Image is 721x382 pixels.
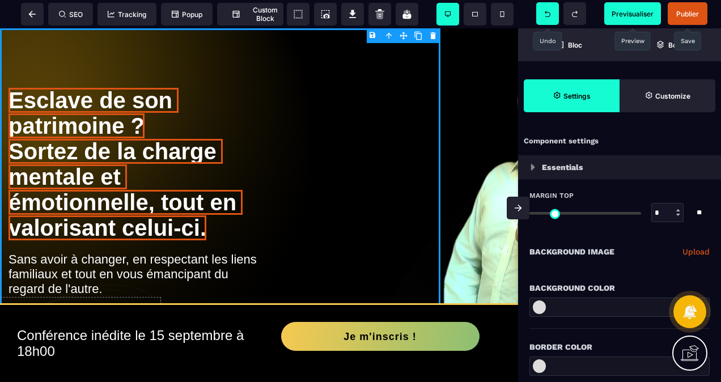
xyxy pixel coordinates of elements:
[223,6,278,23] span: Custom Block
[529,281,710,295] div: Background Color
[281,294,480,322] button: Je m'inscris !
[531,164,535,171] img: loading
[524,79,620,112] span: Settings
[604,2,661,25] span: Preview
[287,3,309,26] span: View components
[9,60,243,212] b: Esclave de son patrimoine ? Sortez de la charge mentale et émotionnelle, tout en valorisant celui...
[59,10,83,19] span: SEO
[563,92,591,100] strong: Settings
[568,41,582,49] strong: Bloc
[682,245,710,258] a: Upload
[676,10,699,18] span: Publier
[518,28,620,61] span: Open Blocks
[542,160,583,174] p: Essentials
[9,218,262,274] h2: Sans avoir à changer, en respectant les liens familiaux et tout en vous émancipant du regard de l...
[620,28,721,61] span: Open Layer Manager
[518,130,721,152] div: Component settings
[172,10,202,19] span: Popup
[314,3,337,26] span: Screenshot
[668,41,685,49] strong: Body
[17,294,259,337] h2: Conférence inédite le 15 septembre à 18h00
[529,340,710,354] div: Border Color
[620,79,715,112] span: Open Style Manager
[612,10,654,18] span: Previsualiser
[529,245,614,258] p: Background Image
[655,92,690,100] strong: Customize
[529,191,574,200] span: Margin Top
[108,10,146,19] span: Tracking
